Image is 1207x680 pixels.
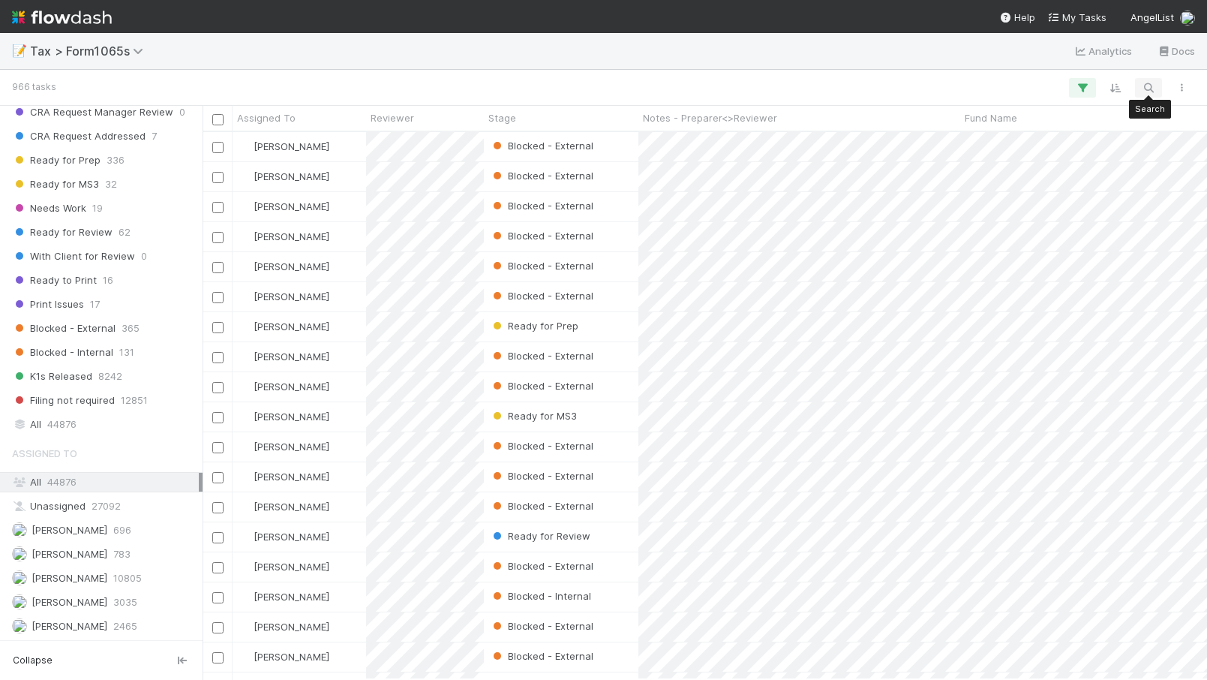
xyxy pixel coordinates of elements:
img: avatar_e41e7ae5-e7d9-4d8d-9f56-31b0d7a2f4fd.png [12,546,27,561]
span: 336 [107,151,125,170]
span: Blocked - External [490,140,593,152]
input: Toggle Row Selected [212,322,224,333]
div: [PERSON_NAME] [239,469,329,484]
span: Blocked - Internal [12,343,113,362]
span: Blocked - External [490,620,593,632]
img: logo-inverted-e16ddd16eac7371096b0.svg [12,5,112,30]
img: avatar_66854b90-094e-431f-b713-6ac88429a2b8.png [12,618,27,633]
div: [PERSON_NAME] [239,379,329,394]
span: 62 [119,223,131,242]
span: Blocked - External [490,350,593,362]
input: Toggle Row Selected [212,142,224,153]
div: [PERSON_NAME] [239,199,329,214]
span: Ready for Review [12,223,113,242]
img: avatar_711f55b7-5a46-40da-996f-bc93b6b86381.png [239,471,251,483]
span: CRA Request Manager Review [12,103,173,122]
input: Toggle Row Selected [212,442,224,453]
div: Blocked - External [490,228,593,243]
input: Toggle Row Selected [212,352,224,363]
span: Ready for MS3 [490,410,577,422]
input: Toggle Row Selected [212,562,224,573]
span: [PERSON_NAME] [254,170,329,182]
span: Blocked - External [490,200,593,212]
span: 365 [122,319,140,338]
span: [PERSON_NAME] [254,531,329,543]
span: [PERSON_NAME] [254,411,329,423]
span: [PERSON_NAME] [254,230,329,242]
span: [PERSON_NAME] [254,200,329,212]
span: 8242 [98,367,122,386]
span: 131 [119,343,134,362]
img: avatar_d45d11ee-0024-4901-936f-9df0a9cc3b4e.png [239,381,251,393]
img: avatar_e41e7ae5-e7d9-4d8d-9f56-31b0d7a2f4fd.png [239,411,251,423]
span: [PERSON_NAME] [254,471,329,483]
span: Ready for Prep [490,320,578,332]
span: 3035 [113,593,137,612]
div: [PERSON_NAME] [239,229,329,244]
div: [PERSON_NAME] [239,409,329,424]
input: Toggle Row Selected [212,472,224,483]
span: Reviewer [371,110,414,125]
span: K1s Released [12,367,92,386]
img: avatar_711f55b7-5a46-40da-996f-bc93b6b86381.png [239,290,251,302]
input: Toggle Row Selected [212,232,224,243]
div: [PERSON_NAME] [239,439,329,454]
span: [PERSON_NAME] [32,620,107,632]
div: [PERSON_NAME] [239,319,329,334]
span: Blocked - External [490,440,593,452]
span: Filing not required [12,391,115,410]
div: Blocked - External [490,138,593,153]
div: All [12,415,199,434]
span: Ready for Review [490,530,590,542]
div: Blocked - External [490,618,593,633]
span: AngelList [1130,11,1174,23]
span: [PERSON_NAME] [32,548,107,560]
span: Tax > Form1065s [30,44,151,59]
input: Toggle Row Selected [212,202,224,213]
span: [PERSON_NAME] [254,621,329,633]
small: 966 tasks [12,80,56,94]
div: [PERSON_NAME] [239,259,329,274]
span: [PERSON_NAME] [254,561,329,573]
span: 27092 [92,497,121,516]
img: avatar_6daca87a-2c2e-4848-8ddb-62067031c24f.png [1180,11,1195,26]
span: 19 [92,199,103,218]
span: Fund Name [965,110,1017,125]
span: [PERSON_NAME] [32,524,107,536]
span: With Client for Review [12,247,135,266]
span: [PERSON_NAME] [32,572,107,584]
span: [PERSON_NAME] [254,320,329,332]
div: [PERSON_NAME] [239,289,329,304]
span: [PERSON_NAME] [254,290,329,302]
span: Blocked - External [490,500,593,512]
span: My Tasks [1047,11,1106,23]
span: 10805 [113,569,142,588]
span: 7 [152,127,157,146]
span: [PERSON_NAME] [254,591,329,603]
div: Blocked - External [490,168,593,183]
img: avatar_e41e7ae5-e7d9-4d8d-9f56-31b0d7a2f4fd.png [239,651,251,663]
span: Ready for Prep [12,151,101,170]
img: avatar_d45d11ee-0024-4901-936f-9df0a9cc3b4e.png [239,200,251,212]
span: Assigned To [237,110,296,125]
span: Assigned To [12,438,77,468]
div: Blocked - External [490,648,593,663]
img: avatar_711f55b7-5a46-40da-996f-bc93b6b86381.png [239,531,251,543]
div: Blocked - External [490,498,593,513]
span: 12851 [121,391,148,410]
img: avatar_d45d11ee-0024-4901-936f-9df0a9cc3b4e.png [239,591,251,603]
span: 44876 [47,415,77,434]
span: Ready to Print [12,271,97,290]
a: Analytics [1073,42,1133,60]
span: 17 [90,295,100,314]
span: Blocked - External [490,650,593,662]
div: [PERSON_NAME] [239,619,329,634]
a: My Tasks [1047,10,1106,25]
span: Needs Work [12,199,86,218]
div: Help [999,10,1035,25]
span: 44876 [47,476,77,488]
img: avatar_d45d11ee-0024-4901-936f-9df0a9cc3b4e.png [239,351,251,363]
span: 783 [113,545,131,564]
div: Ready for MS3 [490,408,577,423]
input: Toggle All Rows Selected [212,114,224,125]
